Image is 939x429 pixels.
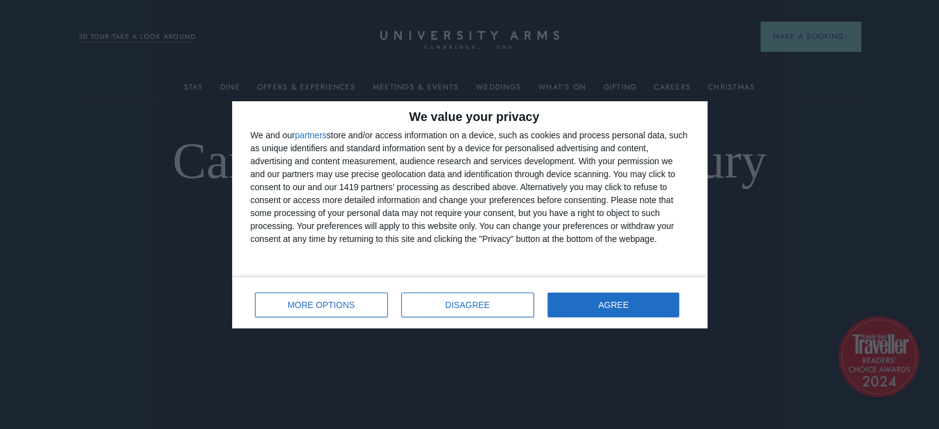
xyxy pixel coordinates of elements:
button: partners [295,131,327,140]
div: We and our store and/or access information on a device, such as cookies and process personal data... [251,129,689,246]
div: qc-cmp2-ui [232,101,707,328]
span: AGREE [598,301,628,309]
span: MORE OPTIONS [288,301,355,309]
button: DISAGREE [401,293,534,317]
h2: We value your privacy [251,110,689,123]
button: MORE OPTIONS [255,293,388,317]
button: AGREE [548,293,680,317]
span: DISAGREE [445,301,490,309]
